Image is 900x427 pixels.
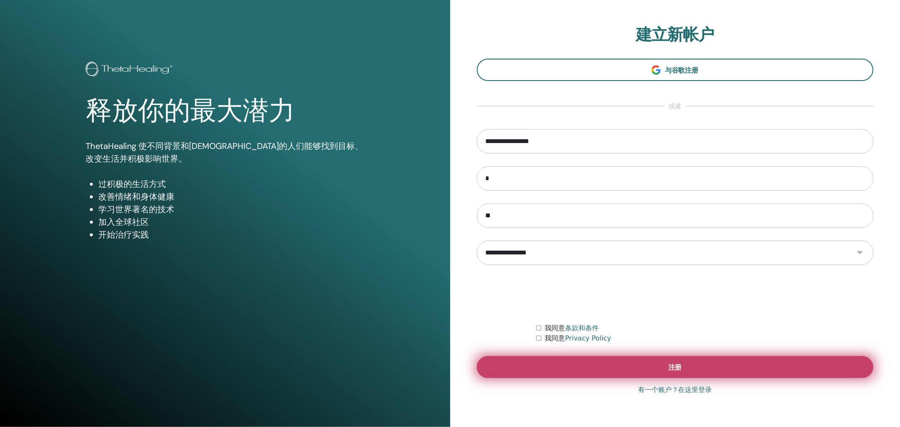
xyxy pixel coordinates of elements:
a: Privacy Policy [565,334,611,342]
button: 注册 [477,356,874,378]
a: 条款和条件 [565,324,599,332]
h1: 释放你的最大潜力 [86,95,365,127]
span: 注册 [668,363,682,372]
li: 开始治疗实践 [98,228,365,241]
li: 改善情绪和身体健康 [98,190,365,203]
p: ThetaHealing 使不同背景和[DEMOGRAPHIC_DATA]的人们能够找到目标、改变生活并积极影响世界。 [86,140,365,165]
a: 与谷歌注册 [477,59,874,81]
h2: 建立新帐户 [477,25,874,45]
iframe: reCAPTCHA [611,278,739,311]
a: 有一个账户？在这里登录 [638,385,712,395]
label: 我同意 [545,323,599,333]
label: 我同意 [545,333,611,343]
li: 过积极的生活方式 [98,178,365,190]
span: 与谷歌注册 [665,66,699,75]
li: 加入全球社区 [98,216,365,228]
span: 或者 [664,101,686,111]
li: 学习世界著名的技术 [98,203,365,216]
